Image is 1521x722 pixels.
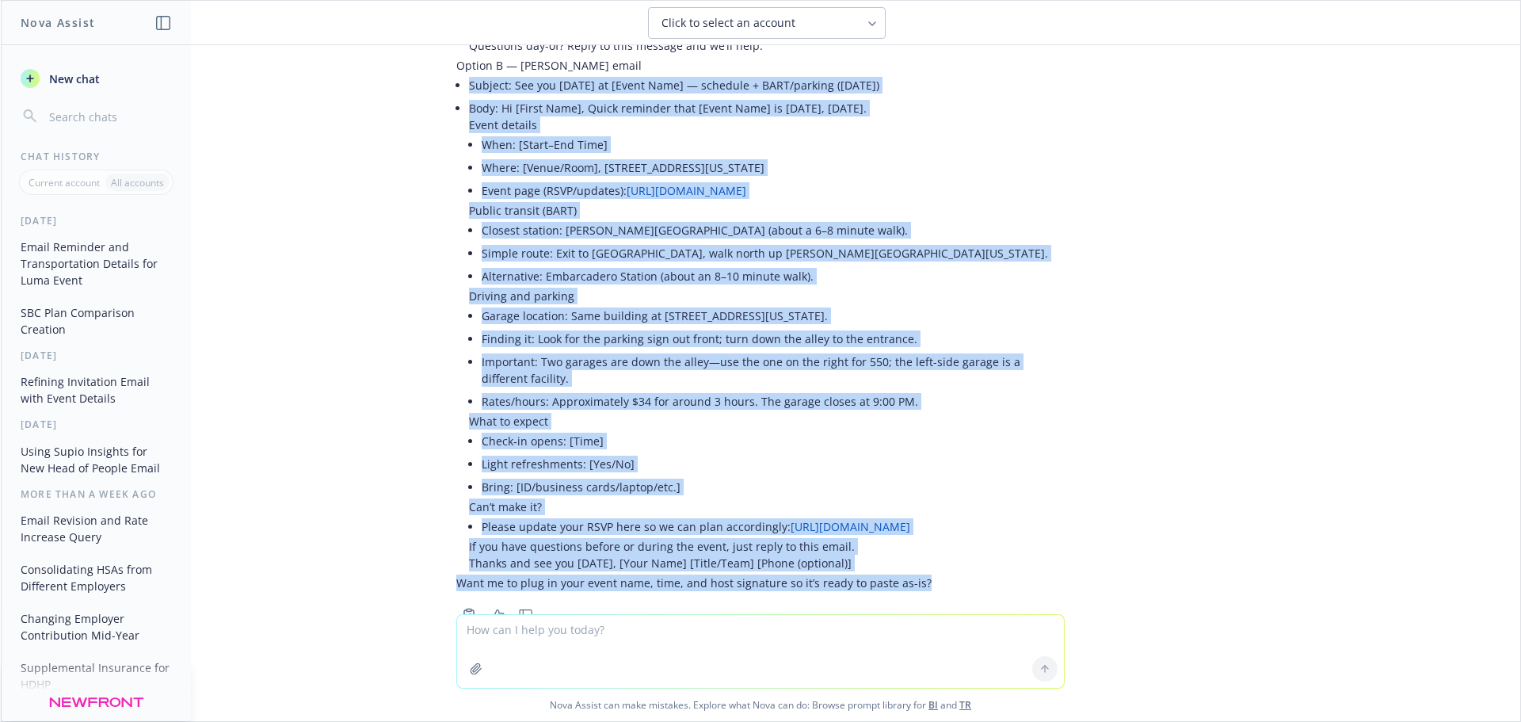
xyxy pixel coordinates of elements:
[482,265,1065,288] li: Alternative: Embarcadero Station (about an 8–10 minute walk).
[482,242,1065,265] li: Simple route: Exit to [GEOGRAPHIC_DATA], walk north up [PERSON_NAME][GEOGRAPHIC_DATA][US_STATE].
[14,605,178,648] button: Changing Employer Contribution Mid-Year
[2,349,191,362] div: [DATE]
[469,413,1065,430] p: What to expect
[46,71,100,87] span: New chat
[29,176,100,189] p: Current account
[469,100,1065,117] p: Body: Hi [First Name], Quick reminder that [Event Name] is [DATE], [DATE].
[482,219,1065,242] li: Closest station: [PERSON_NAME][GEOGRAPHIC_DATA] (about a 6–8 minute walk).
[2,150,191,163] div: Chat History
[456,57,1065,74] p: Option B — [PERSON_NAME] email
[14,300,178,342] button: SBC Plan Comparison Creation
[482,304,1065,327] li: Garage location: Same building at [STREET_ADDRESS][US_STATE].
[2,418,191,431] div: [DATE]
[482,133,1065,156] li: When: [Start–End Time]
[928,698,938,712] a: BI
[14,556,178,599] button: Consolidating HSAs from Different Employers
[2,214,191,227] div: [DATE]
[513,604,539,626] button: Thumbs down
[482,179,1065,202] li: Event page (RSVP/updates):
[482,390,1065,413] li: Rates/hours: Approximately $34 for around 3 hours. The garage closes at 9:00 PM.
[482,327,1065,350] li: Finding it: Look for the parking sign out front; turn down the alley to the entrance.
[456,575,1065,591] p: Want me to plug in your event name, time, and host signature so it’s ready to paste as-is?
[648,7,886,39] button: Click to select an account
[959,698,971,712] a: TR
[14,507,178,550] button: Email Revision and Rate Increase Query
[14,234,178,293] button: Email Reminder and Transportation Details for Luma Event
[14,64,178,93] button: New chat
[46,105,172,128] input: Search chats
[469,77,1065,94] p: Subject: See you [DATE] at [Event Name] — schedule + BART/parking ([DATE])
[791,519,910,534] a: [URL][DOMAIN_NAME]
[482,350,1065,390] li: Important: Two garages are down the alley—use the one on the right for 550; the left-side garage ...
[469,117,1065,133] p: Event details
[14,369,178,411] button: Refining Invitation Email with Event Details
[2,487,191,501] div: More than a week ago
[469,499,1065,515] p: Can’t make it?
[482,156,1065,179] li: Where: [Venue/Room], [STREET_ADDRESS][US_STATE]
[482,476,1065,499] li: Bring: [ID/business cards/laptop/etc.]
[462,608,476,622] svg: Copy to clipboard
[469,288,1065,304] p: Driving and parking
[482,430,1065,453] li: Check‑in opens: [Time]
[482,515,1065,538] li: Please update your RSVP here so we can plan accordingly:
[482,453,1065,476] li: Light refreshments: [Yes/No]
[627,183,746,198] a: [URL][DOMAIN_NAME]
[14,438,178,481] button: Using Supio Insights for New Head of People Email
[111,176,164,189] p: All accounts
[7,689,1514,721] span: Nova Assist can make mistakes. Explore what Nova can do: Browse prompt library for and
[14,655,178,697] button: Supplemental Insurance for HDHP
[661,15,795,31] span: Click to select an account
[469,202,1065,219] p: Public transit (BART)
[21,14,95,31] h1: Nova Assist
[469,555,1065,571] p: Thanks and see you [DATE], [Your Name] [Title/Team] [Phone (optional)]
[469,538,1065,555] p: If you have questions before or during the event, just reply to this email.
[469,37,1065,54] p: Questions day-of? Reply to this message and we’ll help.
